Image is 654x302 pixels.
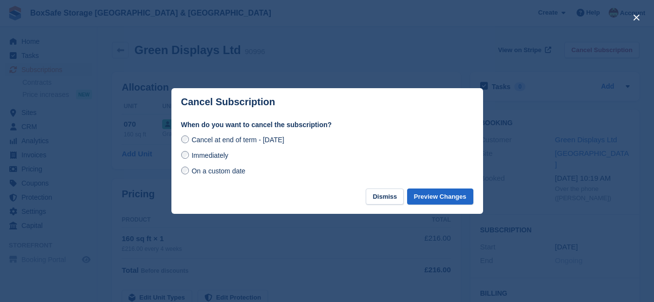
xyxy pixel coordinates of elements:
input: On a custom date [181,167,189,174]
label: When do you want to cancel the subscription? [181,120,473,130]
span: Cancel at end of term - [DATE] [191,136,284,144]
input: Cancel at end of term - [DATE] [181,135,189,143]
input: Immediately [181,151,189,159]
button: Preview Changes [407,189,473,205]
button: close [629,10,644,25]
p: Cancel Subscription [181,96,275,108]
span: Immediately [191,151,228,159]
span: On a custom date [191,167,245,175]
button: Dismiss [366,189,404,205]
